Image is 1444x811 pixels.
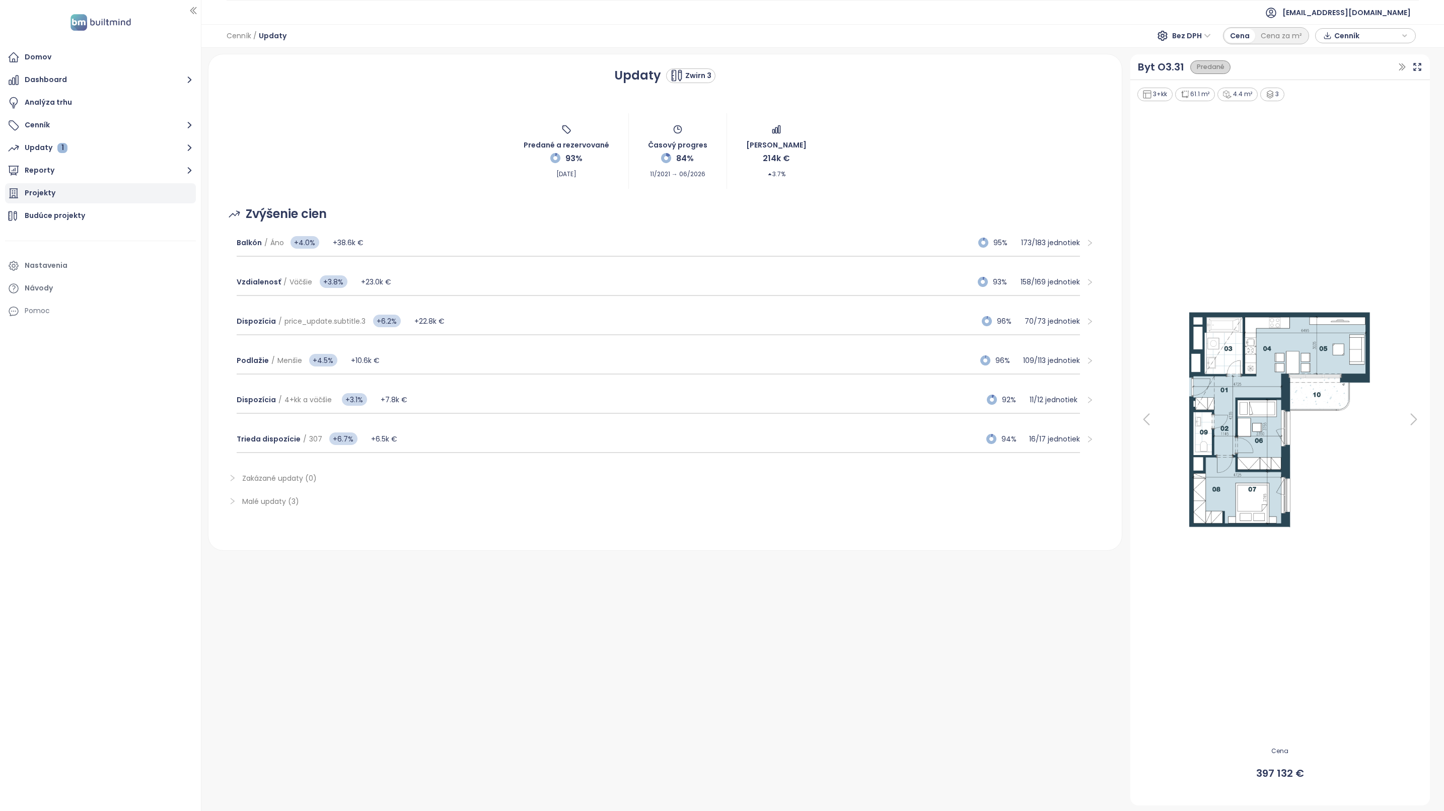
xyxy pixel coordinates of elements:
p: 16 / 17 jednotiek [1029,433,1080,445]
span: caret-up [767,172,772,177]
span: Bez DPH [1172,28,1211,43]
span: Cenník [227,27,251,45]
span: [PERSON_NAME] [746,134,807,151]
div: 61.1 m² [1175,88,1215,101]
span: [EMAIL_ADDRESS][DOMAIN_NAME] [1282,1,1411,25]
span: 96% [995,355,1018,366]
h1: Updaty [614,66,661,85]
button: Reporty [5,161,196,181]
span: 96% [997,316,1019,327]
div: Zwirn 3 [685,70,711,81]
p: 173 / 183 jednotiek [1021,237,1080,248]
span: / [278,316,282,326]
span: Väčšie [290,277,312,287]
img: Floor plan [1176,306,1384,533]
span: right [1086,435,1094,443]
div: Predané [1190,60,1231,74]
span: Zvýšenie cien [246,204,327,224]
span: Malé updaty (3) [242,496,299,506]
div: Cena [1224,29,1255,43]
a: Návody [5,278,196,299]
a: Budúce projekty [5,206,196,226]
div: Návody [25,282,53,294]
span: Áno [270,238,284,248]
div: Cena za m² [1255,29,1308,43]
span: 307 [309,434,322,444]
div: Projekty [25,187,55,199]
span: +10.6k € [351,355,380,365]
span: Predané a rezervované [524,134,609,151]
p: 70 / 73 jednotiek [1025,316,1080,327]
span: Podlažie [237,355,269,365]
div: Nastavenia [25,259,67,272]
span: / [303,434,307,444]
button: Updaty 1 [5,138,196,158]
span: / [283,277,287,287]
span: +23.0k € [361,277,391,287]
span: Trieda dispozície [237,434,301,444]
span: / [278,395,282,405]
span: 93% [565,152,583,165]
span: Dispozícia [237,316,276,326]
div: button [1321,28,1410,43]
span: +6.2% [373,315,401,327]
span: 4+kk a väčšie [284,395,332,405]
span: Cena [1136,747,1424,756]
span: +4.0% [291,236,319,249]
button: Cenník [5,115,196,135]
div: 1 [57,143,67,153]
a: Domov [5,47,196,67]
span: +7.8k € [381,395,407,405]
span: right [1086,239,1094,247]
span: right [1086,278,1094,286]
span: 94% [1001,433,1024,445]
span: Updaty [259,27,286,45]
span: +4.5% [309,354,337,366]
span: 84% [676,152,694,165]
div: 4.4 m² [1217,88,1258,101]
a: Projekty [5,183,196,203]
span: right [229,497,236,505]
span: Zakázané updaty (0) [242,473,317,483]
span: / [253,27,257,45]
span: right [1086,396,1094,404]
span: +6.7% [329,432,357,445]
span: Cenník [1334,28,1399,43]
span: 214k € [763,152,790,165]
p: 109 / 113 jednotiek [1023,355,1080,366]
span: 11/2021 → 06/2026 [650,165,705,179]
img: logo [67,12,134,33]
span: right [229,474,236,482]
span: price_update.subtitle.3 [284,316,366,326]
div: Analýza trhu [25,96,72,109]
a: Byt O3.31 [1138,59,1184,75]
div: 3+kk [1137,88,1173,101]
div: Pomoc [25,305,50,317]
p: 158 / 169 jednotiek [1021,276,1080,287]
span: 397 132 € [1136,766,1424,781]
span: / [264,238,268,248]
span: +3.8% [320,275,347,288]
button: Dashboard [5,70,196,90]
span: +38.6k € [333,238,364,248]
span: 93% [993,276,1015,287]
span: [DATE] [556,165,576,179]
span: +22.8k € [414,316,445,326]
span: +6.5k € [371,434,397,444]
div: Budúce projekty [25,209,85,222]
span: Menšie [277,355,302,365]
span: +3.1% [342,393,367,406]
p: 11 / 12 jednotiek [1030,394,1080,405]
span: 3.7% [767,165,785,179]
span: Balkón [237,238,262,248]
span: Časový progres [648,134,707,151]
span: / [271,355,275,365]
div: Updaty [25,141,67,154]
a: Nastavenia [5,256,196,276]
span: right [1086,318,1094,325]
span: right [1086,357,1094,364]
div: Domov [25,51,51,63]
div: Pomoc [5,301,196,321]
span: 95% [993,237,1016,248]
